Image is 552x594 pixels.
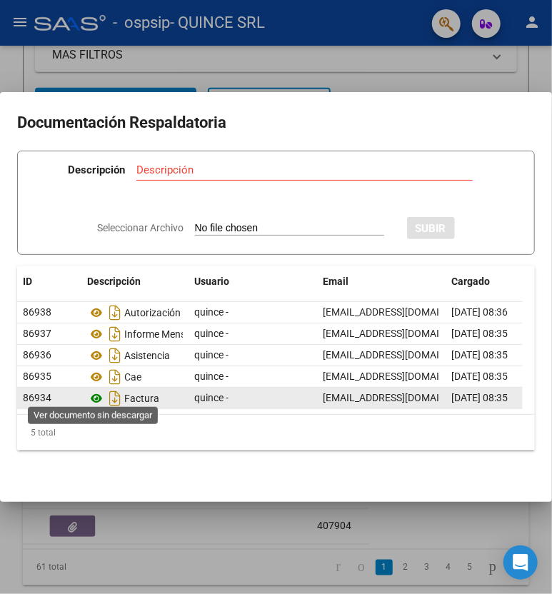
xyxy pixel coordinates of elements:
span: quince - [194,306,229,318]
span: quince - [194,371,229,382]
span: [DATE] 08:35 [451,328,508,339]
h2: Documentación Respaldatoria [17,109,535,136]
div: Asistencia [87,344,183,367]
span: quince - [194,349,229,361]
span: 86936 [23,349,51,361]
i: Descargar documento [106,344,124,367]
i: Descargar documento [106,387,124,410]
span: Usuario [194,276,229,287]
span: [DATE] 08:36 [451,306,508,318]
span: 86934 [23,392,51,403]
datatable-header-cell: Email [317,266,446,297]
i: Descargar documento [106,366,124,388]
datatable-header-cell: ID [17,266,81,297]
span: 86937 [23,328,51,339]
span: SUBIR [416,222,446,235]
div: Informe Mensual [87,323,183,346]
span: 86938 [23,306,51,318]
span: [DATE] 08:35 [451,349,508,361]
i: Descargar documento [106,323,124,346]
span: [EMAIL_ADDRESS][DOMAIN_NAME] [323,349,481,361]
span: Seleccionar Archivo [98,222,184,233]
span: Descripción [87,276,141,287]
span: [EMAIL_ADDRESS][DOMAIN_NAME] [323,306,481,318]
span: [EMAIL_ADDRESS][DOMAIN_NAME] [323,392,481,403]
datatable-header-cell: Usuario [189,266,317,297]
span: [EMAIL_ADDRESS][DOMAIN_NAME] [323,328,481,339]
span: quince - [194,328,229,339]
datatable-header-cell: Descripción [81,266,189,297]
div: Autorización [87,301,183,324]
span: ID [23,276,32,287]
div: Cae [87,366,183,388]
span: [DATE] 08:35 [451,392,508,403]
span: [EMAIL_ADDRESS][DOMAIN_NAME] [323,371,481,382]
span: 86935 [23,371,51,382]
div: Open Intercom Messenger [503,545,538,580]
span: Cargado [451,276,490,287]
div: Factura [87,387,183,410]
span: [DATE] 08:35 [451,371,508,382]
span: quince - [194,392,229,403]
i: Descargar documento [106,301,124,324]
div: 5 total [17,415,535,450]
button: SUBIR [407,217,455,239]
p: Descripción [68,162,125,178]
span: Email [323,276,348,287]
